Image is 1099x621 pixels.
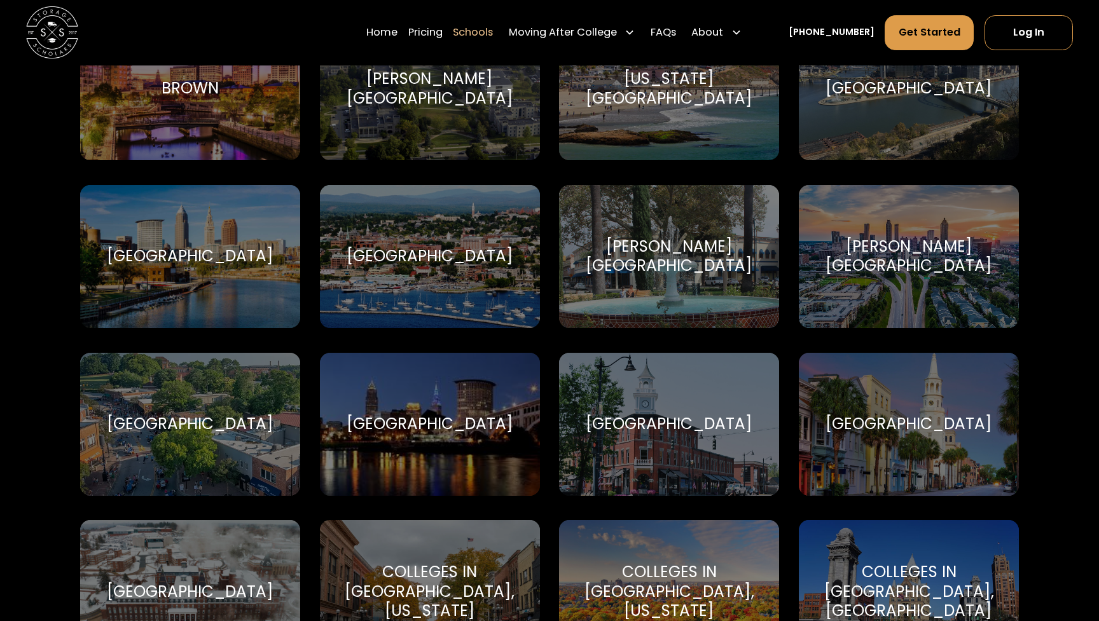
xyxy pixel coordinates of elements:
div: [GEOGRAPHIC_DATA] [107,582,273,602]
div: [GEOGRAPHIC_DATA] [347,247,513,266]
a: Go to selected school [320,353,540,496]
div: Colleges in [GEOGRAPHIC_DATA], [US_STATE] [335,563,524,621]
a: Log In [985,15,1073,50]
div: Moving After College [509,25,617,41]
div: About [691,25,723,41]
div: About [686,15,747,51]
a: Go to selected school [559,185,779,329]
div: [GEOGRAPHIC_DATA] [347,414,513,434]
div: [US_STATE][GEOGRAPHIC_DATA] [575,69,764,108]
a: Go to selected school [799,185,1019,329]
a: Go to selected school [80,17,300,161]
a: Go to selected school [320,17,540,161]
a: Go to selected school [559,17,779,161]
a: Get Started [885,15,974,50]
div: [PERSON_NAME][GEOGRAPHIC_DATA] [335,69,524,108]
div: [GEOGRAPHIC_DATA] [586,414,752,434]
div: Moving After College [503,15,640,51]
div: Colleges in [GEOGRAPHIC_DATA], [GEOGRAPHIC_DATA] [815,563,1004,621]
div: [PERSON_NAME][GEOGRAPHIC_DATA] [815,237,1004,276]
div: [GEOGRAPHIC_DATA] [107,414,273,434]
a: Go to selected school [80,353,300,496]
div: Colleges in [GEOGRAPHIC_DATA], [US_STATE] [575,563,764,621]
a: Home [366,15,397,51]
a: [PHONE_NUMBER] [789,25,874,39]
div: [PERSON_NAME][GEOGRAPHIC_DATA] [575,237,764,276]
a: Go to selected school [799,353,1019,496]
a: Go to selected school [80,185,300,329]
a: FAQs [651,15,676,51]
a: home [26,6,78,58]
a: Schools [453,15,493,51]
img: Storage Scholars main logo [26,6,78,58]
div: [GEOGRAPHIC_DATA] [107,247,273,266]
a: Go to selected school [559,353,779,496]
a: Go to selected school [320,185,540,329]
a: Pricing [408,15,443,51]
div: [GEOGRAPHIC_DATA] [826,414,992,434]
div: Brown [162,79,219,99]
div: [GEOGRAPHIC_DATA] [826,79,992,99]
a: Go to selected school [799,17,1019,161]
